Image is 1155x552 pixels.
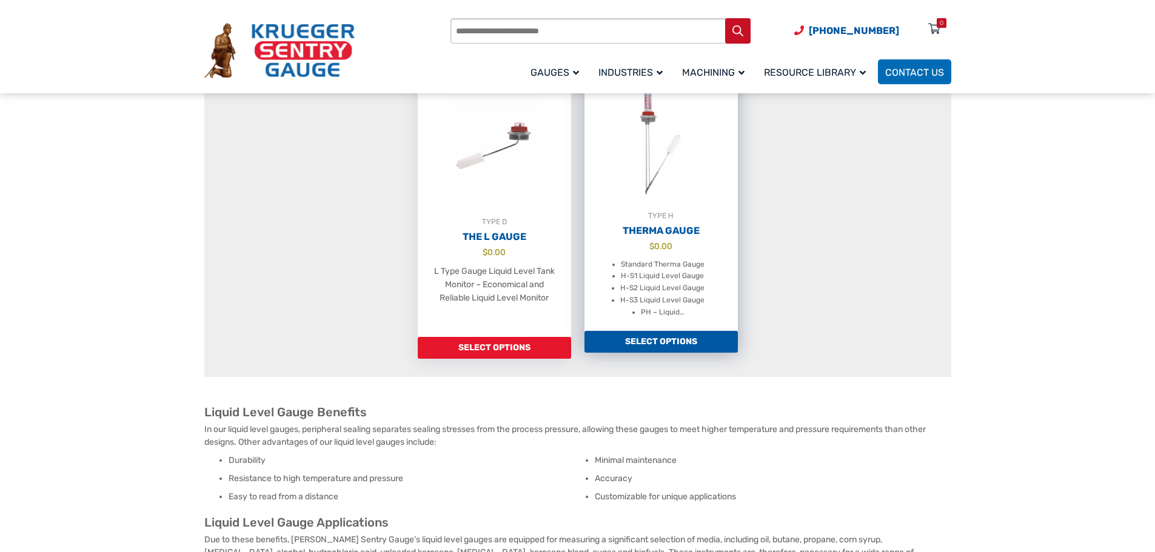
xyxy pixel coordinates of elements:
a: Machining [675,58,757,86]
img: Krueger Sentry Gauge [204,23,355,79]
p: In our liquid level gauges, peripheral sealing separates sealing stresses from the process pressu... [204,423,951,448]
li: Durability [229,454,585,467]
h2: Liquid Level Gauge Benefits [204,405,951,420]
span: Industries [598,67,663,78]
li: PH – Liquid… [641,307,684,319]
img: Therma Gauge [584,76,738,210]
span: Resource Library [764,67,866,78]
a: Contact Us [878,59,951,84]
div: TYPE D [418,216,571,228]
a: Add to cart: “Therma Gauge” [584,331,738,353]
bdi: 0.00 [649,241,672,251]
img: The L Gauge [418,82,571,216]
div: 0 [940,18,943,28]
span: $ [649,241,654,251]
a: Gauges [523,58,591,86]
a: Phone Number (920) 434-8860 [794,23,899,38]
li: Accuracy [595,473,951,485]
span: Contact Us [885,67,944,78]
li: H-S2 Liquid Level Gauge [620,282,705,294]
span: $ [483,247,487,257]
div: TYPE H [584,210,738,222]
li: H-S1 Liquid Level Gauge [621,270,704,282]
li: Easy to read from a distance [229,491,585,503]
h2: The L Gauge [418,231,571,243]
h2: Liquid Level Gauge Applications [204,515,951,530]
span: Machining [682,67,745,78]
li: Resistance to high temperature and pressure [229,473,585,485]
li: Customizable for unique applications [595,491,951,503]
a: TYPE HTherma Gauge $0.00 Standard Therma Gauge H-S1 Liquid Level Gauge H-S2 Liquid Level Gauge H-... [584,76,738,331]
bdi: 0.00 [483,247,506,257]
h2: Therma Gauge [584,225,738,237]
span: Gauges [531,67,579,78]
a: TYPE DThe L Gauge $0.00 L Type Gauge Liquid Level Tank Monitor – Economical and Reliable Liquid L... [418,82,571,337]
p: L Type Gauge Liquid Level Tank Monitor – Economical and Reliable Liquid Level Monitor [430,265,559,305]
li: Standard Therma Gauge [621,259,705,271]
a: Resource Library [757,58,878,86]
span: [PHONE_NUMBER] [809,25,899,36]
li: Minimal maintenance [595,454,951,467]
a: Add to cart: “The L Gauge” [418,337,571,359]
li: H-S3 Liquid Level Gauge [620,294,705,307]
a: Industries [591,58,675,86]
